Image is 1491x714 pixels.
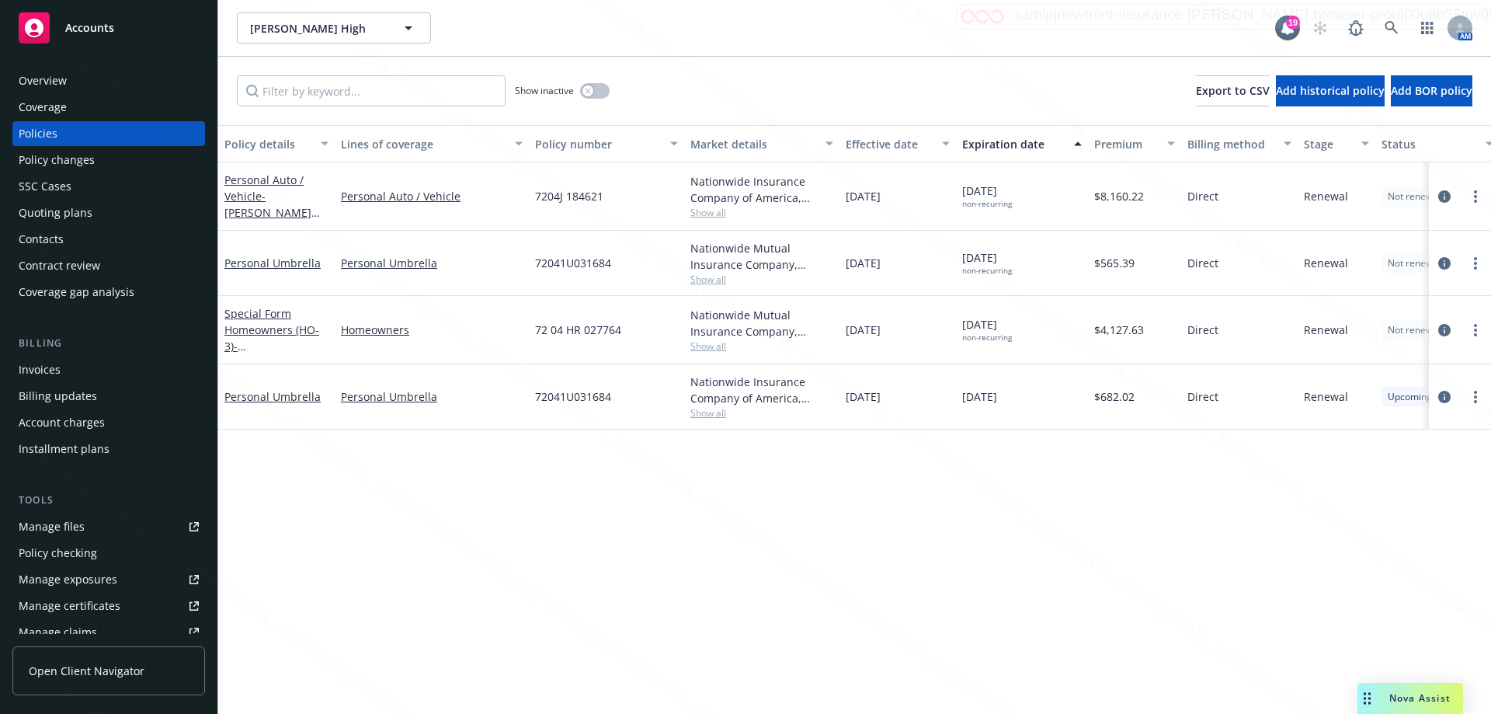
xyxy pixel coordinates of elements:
a: Manage certificates [12,594,205,618]
a: Personal Umbrella [224,256,321,270]
a: Special Form Homeowners (HO-3) [224,306,323,386]
a: Contract review [12,253,205,278]
a: Invoices [12,357,205,382]
div: Quoting plans [19,200,92,225]
a: Start snowing [1305,12,1336,44]
span: [DATE] [962,316,1012,343]
div: Billing method [1187,136,1274,152]
button: Policy number [529,125,684,162]
div: Market details [690,136,816,152]
div: Manage files [19,514,85,539]
span: [DATE] [962,388,997,405]
span: Direct [1187,188,1218,204]
div: SSC Cases [19,174,71,199]
a: Policies [12,121,205,146]
div: Billing [12,336,205,351]
div: Nationwide Mutual Insurance Company, Nationwide Insurance Company [690,240,833,273]
a: Personal Auto / Vehicle [224,172,311,253]
button: Lines of coverage [335,125,529,162]
a: Coverage gap analysis [12,280,205,305]
a: Overview [12,68,205,93]
span: 72041U031684 [535,255,611,271]
a: Switch app [1412,12,1443,44]
a: Personal Umbrella [341,388,523,405]
span: Show inactive [515,84,574,97]
input: Filter by keyword... [237,75,506,106]
a: Report a Bug [1340,12,1371,44]
span: Open Client Navigator [29,663,144,679]
span: 72 04 HR 027764 [535,322,621,338]
a: Homeowners [341,322,523,338]
span: Nova Assist [1389,691,1451,705]
div: Drag to move [1357,683,1377,714]
span: Show all [690,206,833,219]
button: Premium [1088,125,1181,162]
div: Contacts [19,227,64,252]
span: Not renewing [1388,190,1446,204]
span: Show all [690,273,833,286]
button: Effective date [839,125,956,162]
span: Show all [690,406,833,420]
div: Policies [19,121,57,146]
a: more [1466,388,1485,406]
div: Coverage gap analysis [19,280,134,305]
div: Policy details [224,136,311,152]
a: Contacts [12,227,205,252]
button: Add BOR policy [1391,75,1472,106]
div: non-recurring [962,266,1012,276]
span: Renewal [1304,388,1348,405]
div: non-recurring [962,199,1012,209]
div: Overview [19,68,67,93]
button: Nova Assist [1357,683,1463,714]
span: [DATE] [962,183,1012,209]
a: Search [1376,12,1407,44]
a: Manage files [12,514,205,539]
a: Policy checking [12,541,205,566]
div: Manage exposures [19,567,117,592]
a: circleInformation [1435,187,1454,206]
a: Personal Umbrella [341,255,523,271]
div: Policy changes [19,148,95,172]
span: Renewal [1304,188,1348,204]
span: Not renewing [1388,323,1446,337]
div: Tools [12,493,205,508]
div: non-recurring [962,333,1012,343]
span: Renewal [1304,255,1348,271]
span: [DATE] [846,188,881,204]
div: Stage [1304,136,1352,152]
a: more [1466,187,1485,206]
div: Expiration date [962,136,1065,152]
a: Quoting plans [12,200,205,225]
span: Direct [1187,322,1218,338]
span: Show all [690,340,833,353]
span: [PERSON_NAME] High [250,20,384,37]
span: [DATE] [846,255,881,271]
a: Personal Umbrella [224,389,321,404]
a: circleInformation [1435,388,1454,406]
span: 72041U031684 [535,388,611,405]
span: Direct [1187,255,1218,271]
div: Billing updates [19,384,97,409]
div: Manage claims [19,620,97,645]
div: Account charges [19,410,105,435]
div: Nationwide Insurance Company of America, Nationwide Insurance Company [690,374,833,406]
span: Upcoming [1388,390,1432,404]
span: Accounts [65,22,114,34]
div: Effective date [846,136,933,152]
span: Renewal [1304,322,1348,338]
div: Manage certificates [19,594,120,618]
div: Contract review [19,253,100,278]
span: $4,127.63 [1094,322,1144,338]
div: Policy checking [19,541,97,566]
a: circleInformation [1435,321,1454,340]
div: Lines of coverage [341,136,506,152]
a: Billing updates [12,384,205,409]
a: Personal Auto / Vehicle [341,188,523,204]
button: Market details [684,125,839,162]
a: Account charges [12,410,205,435]
span: 7204J 184621 [535,188,603,204]
span: Not renewing [1388,256,1446,270]
span: Add historical policy [1276,83,1385,98]
span: [DATE] [846,322,881,338]
div: 19 [1286,16,1300,30]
